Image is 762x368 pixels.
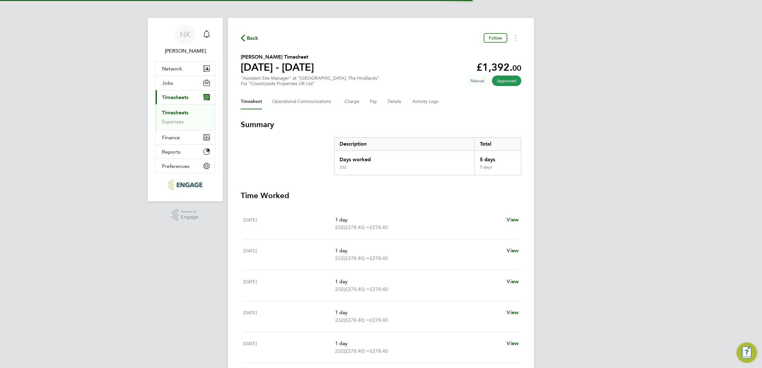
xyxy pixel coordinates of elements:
[156,159,215,173] button: Preferences
[243,309,335,324] div: [DATE]
[335,255,344,262] span: 232
[344,255,370,261] span: (£278.40) =
[272,94,334,109] button: Operational Communications
[344,224,370,230] span: (£278.40) =
[241,191,521,201] h3: Time Worked
[241,61,314,74] h1: [DATE] - [DATE]
[243,278,335,293] div: [DATE]
[155,180,215,190] a: Go to home page
[370,94,377,109] button: Pay
[335,285,344,293] span: 232
[335,316,344,324] span: 232
[340,165,346,170] div: 232
[344,94,360,109] button: Charge
[510,33,521,43] button: Timesheets Menu
[476,61,521,73] app-decimal: £1,392.
[413,94,439,109] button: Activity Logs
[335,216,502,224] p: 1 day
[507,309,519,316] a: View
[241,81,379,86] div: For "Countryside Properties UK Ltd"
[335,309,502,316] p: 1 day
[156,76,215,90] button: Jobs
[334,138,474,150] div: Description
[465,76,489,86] span: This timesheet was manually created.
[474,138,521,150] div: Total
[335,340,502,347] p: 1 day
[507,278,519,285] span: View
[243,216,335,231] div: [DATE]
[162,163,189,169] span: Preferences
[156,130,215,144] button: Finance
[162,134,180,141] span: Finance
[512,63,521,73] span: 00
[474,165,521,175] div: 5 days
[344,286,370,292] span: (£278.40) =
[241,53,314,61] h2: [PERSON_NAME] Timesheet
[370,317,388,323] span: £278.40
[507,217,519,223] span: View
[241,119,521,130] h3: Summary
[243,340,335,355] div: [DATE]
[370,224,388,230] span: £278.40
[507,340,519,347] a: View
[162,119,184,125] a: Expenses
[156,90,215,104] button: Timesheets
[162,80,173,86] span: Jobs
[334,137,521,175] div: Summary
[370,286,388,292] span: £278.40
[148,18,223,201] nav: Main navigation
[388,94,402,109] button: Details
[484,33,507,43] button: Follow
[162,149,180,155] span: Reports
[507,278,519,285] a: View
[155,24,215,55] a: NK[PERSON_NAME]
[335,347,344,355] span: 232
[370,348,388,354] span: £278.40
[489,35,502,41] span: Follow
[162,94,188,100] span: Timesheets
[507,248,519,254] span: View
[474,151,521,165] div: 5 days
[507,309,519,315] span: View
[168,180,202,190] img: konnectrecruit-logo-retina.png
[335,247,502,255] p: 1 day
[241,94,262,109] button: Timesheet
[243,247,335,262] div: [DATE]
[181,209,199,214] span: Powered by
[344,348,370,354] span: (£278.40) =
[162,66,182,72] span: Network
[247,34,259,42] span: Back
[241,76,379,86] div: "Assistant Site Manager" at "[GEOGRAPHIC_DATA], The Hindlands"
[344,317,370,323] span: (£278.40) =
[335,224,344,231] span: 232
[180,30,191,39] span: NK
[155,47,215,55] span: Nicola Kelly
[492,76,521,86] span: This timesheet has been approved.
[736,343,757,363] button: Engage Resource Center
[156,61,215,76] button: Network
[335,278,502,285] p: 1 day
[241,34,259,42] button: Back
[156,104,215,130] div: Timesheets
[172,209,199,221] a: Powered byEngage
[181,214,199,220] span: Engage
[162,110,188,116] a: Timesheets
[334,151,474,165] div: Days worked
[370,255,388,261] span: £278.40
[507,247,519,255] a: View
[507,216,519,224] a: View
[156,145,215,159] button: Reports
